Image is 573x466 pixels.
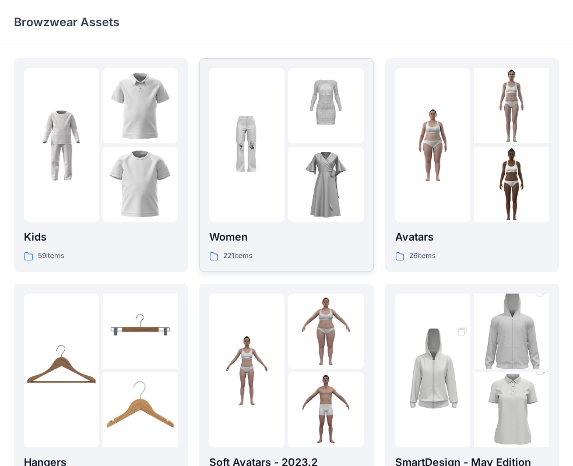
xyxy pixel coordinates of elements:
img: folder 2 [474,68,549,143]
img: folder 1 [24,108,99,183]
p: 221 items [223,250,252,262]
img: folder 3 [288,147,363,222]
a: folder 1folder 2folder 3Women221items [199,58,373,272]
img: folder 3 [103,372,178,447]
a: folder 1folder 2folder 3Kids59items [14,58,188,272]
img: folder 1 [209,108,284,183]
p: Kids [24,229,178,245]
img: folder 1 [209,333,284,408]
p: 26 items [409,250,435,262]
p: Browzwear Assets [14,14,119,30]
img: folder 1 [24,333,99,408]
img: folder 3 [288,372,363,447]
img: folder 2 [474,275,549,388]
a: folder 1folder 2folder 3Avatars26items [385,58,559,272]
p: Avatars [395,229,549,245]
img: folder 3 [103,147,178,222]
img: folder 3 [474,147,549,222]
img: folder 2 [103,294,178,369]
img: folder 1 [395,108,470,183]
p: Women [209,229,363,245]
img: folder 2 [288,68,363,143]
img: folder 2 [288,294,363,369]
img: folder 2 [103,68,178,143]
img: folder 1 [395,314,470,427]
p: 59 items [38,250,64,262]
